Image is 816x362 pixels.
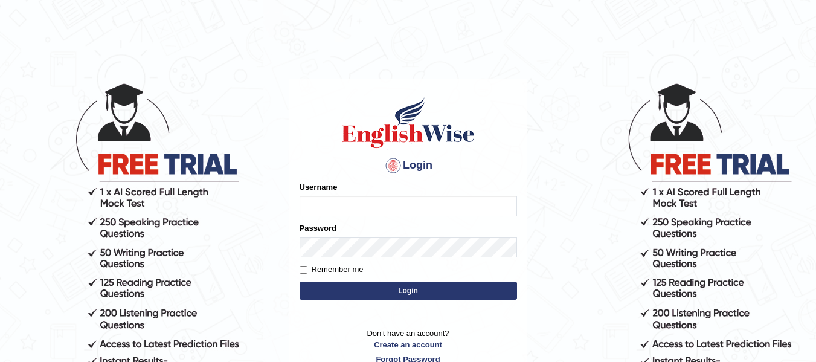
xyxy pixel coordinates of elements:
label: Username [300,181,338,193]
h4: Login [300,156,517,175]
input: Remember me [300,266,307,274]
img: Logo of English Wise sign in for intelligent practice with AI [339,95,477,150]
label: Password [300,222,336,234]
button: Login [300,282,517,300]
label: Remember me [300,263,364,276]
a: Create an account [300,339,517,351]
